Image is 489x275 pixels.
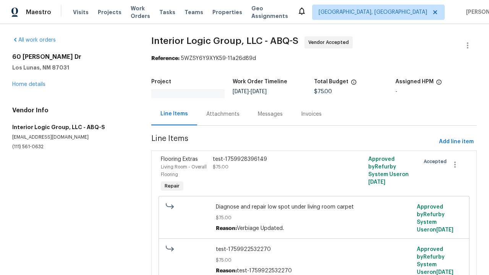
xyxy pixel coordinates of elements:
span: Verbiage Updated. [237,226,284,231]
span: Projects [98,8,121,16]
span: [DATE] [436,227,453,233]
span: Teams [185,8,203,16]
span: [DATE] [368,180,385,185]
h5: Interior Logic Group, LLC - ABQ-S [12,123,133,131]
span: test-1759922532270 [237,268,292,273]
span: The hpm assigned to this work order. [436,79,442,89]
h5: Project [151,79,171,84]
span: Diagnose and repair low spot under living room carpet [216,203,412,211]
b: Reference: [151,56,180,61]
span: [GEOGRAPHIC_DATA], [GEOGRAPHIC_DATA] [319,8,427,16]
span: Visits [73,8,89,16]
span: Approved by Refurby System User on [368,157,409,185]
span: Interior Logic Group, LLC - ABQ-S [151,36,298,45]
span: Approved by Refurby System User on [417,204,453,233]
span: [DATE] [233,89,249,94]
div: test-1759928396149 [213,155,338,163]
a: Home details [12,82,45,87]
div: 5WZSY6Y9XYK59-11a26d89d [151,55,477,62]
div: Invoices [301,110,322,118]
span: Geo Assignments [251,5,288,20]
span: Work Orders [131,5,150,20]
span: Reason: [216,268,237,273]
h5: Work Order Timeline [233,79,287,84]
h5: Assigned HPM [395,79,434,84]
span: Properties [212,8,242,16]
div: Line Items [160,110,188,118]
span: $75.00 [216,214,412,222]
span: [DATE] [436,270,453,275]
span: [DATE] [251,89,267,94]
span: $75.00 [213,165,228,169]
div: - [395,89,477,94]
span: $75.00 [216,256,412,264]
span: $75.00 [314,89,332,94]
span: - [233,89,267,94]
div: Messages [258,110,283,118]
span: Line Items [151,135,436,149]
h5: Los Lunas, NM 87031 [12,64,133,71]
button: Add line item [436,135,477,149]
span: test-1759922532270 [216,246,412,253]
span: Reason: [216,226,237,231]
h5: Total Budget [314,79,348,84]
span: Approved by Refurby System User on [417,247,453,275]
div: Attachments [206,110,240,118]
span: Repair [162,182,183,190]
h4: Vendor Info [12,107,133,114]
span: Tasks [159,10,175,15]
h2: 60 [PERSON_NAME] Dr [12,53,133,61]
a: All work orders [12,37,56,43]
p: (111) 561-0632 [12,144,133,150]
span: Vendor Accepted [308,39,352,46]
span: Accepted [424,158,450,165]
span: Living Room - Overall Flooring [161,165,207,177]
span: Flooring Extras [161,157,198,162]
span: Add line item [439,137,474,147]
p: [EMAIL_ADDRESS][DOMAIN_NAME] [12,134,133,141]
span: The total cost of line items that have been proposed by Opendoor. This sum includes line items th... [351,79,357,89]
span: Maestro [26,8,51,16]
